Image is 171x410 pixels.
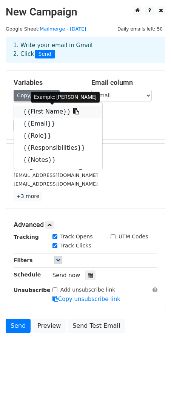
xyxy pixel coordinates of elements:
a: {{Role}} [14,130,102,142]
label: Track Clicks [60,242,91,250]
a: {{Email}} [14,118,102,130]
strong: Unsubscribe [14,287,51,293]
small: Google Sheet: [6,26,86,32]
a: Copy unsubscribe link [52,296,120,303]
a: Send [6,319,31,333]
span: Daily emails left: 50 [115,25,165,33]
a: Mailmerge - [DATE] [40,26,86,32]
small: [EMAIL_ADDRESS][DOMAIN_NAME] [14,164,98,170]
small: [EMAIL_ADDRESS][DOMAIN_NAME] [14,172,98,178]
a: Preview [32,319,66,333]
label: Add unsubscribe link [60,286,116,294]
h5: Variables [14,78,80,87]
strong: Schedule [14,272,41,278]
a: Daily emails left: 50 [115,26,165,32]
strong: Filters [14,257,33,263]
strong: Tracking [14,234,39,240]
small: [EMAIL_ADDRESS][DOMAIN_NAME] [14,181,98,187]
h5: Advanced [14,221,157,229]
span: Send now [52,272,80,279]
label: UTM Codes [119,233,148,241]
h5: Email column [91,78,158,87]
h2: New Campaign [6,6,165,18]
a: {{Notes}} [14,154,102,166]
label: Track Opens [60,233,93,241]
iframe: Chat Widget [133,374,171,410]
a: +3 more [14,192,42,201]
div: 1. Write your email in Gmail 2. Click [8,41,163,58]
a: {{First Name}} [14,106,102,118]
a: Send Test Email [68,319,125,333]
div: Example: [PERSON_NAME] [31,92,100,103]
span: Send [35,50,55,59]
a: Copy/paste... [14,90,60,101]
a: {{Responsibilities}} [14,142,102,154]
